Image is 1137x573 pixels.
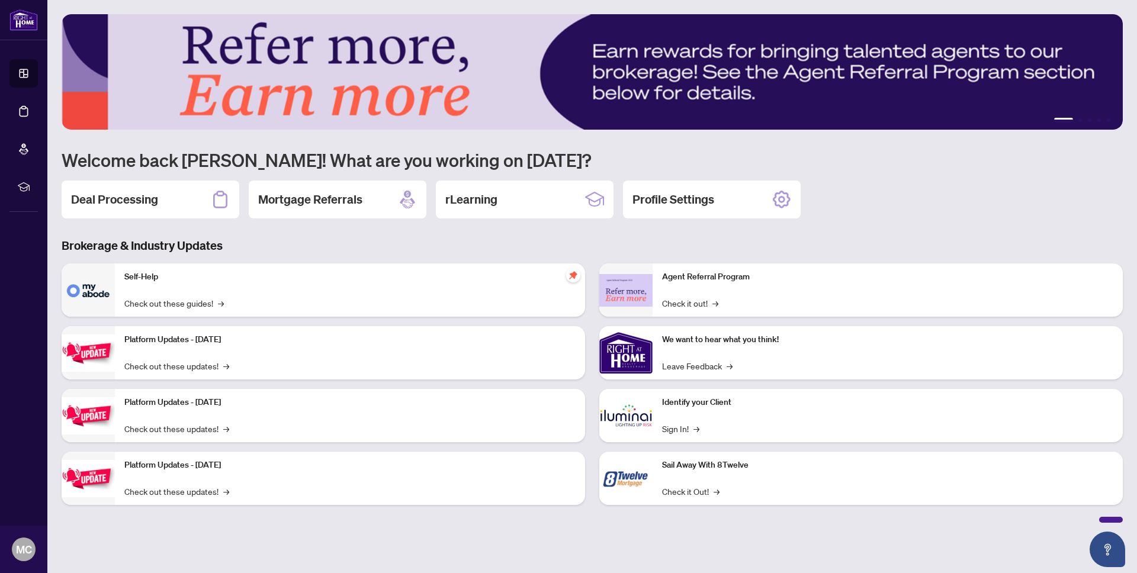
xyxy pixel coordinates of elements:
[599,326,653,379] img: We want to hear what you think!
[599,389,653,442] img: Identify your Client
[662,459,1113,472] p: Sail Away With 8Twelve
[662,485,720,498] a: Check it Out!→
[124,359,229,372] a: Check out these updates!→
[62,334,115,372] img: Platform Updates - July 21, 2025
[566,268,580,282] span: pushpin
[62,14,1123,130] img: Slide 0
[599,452,653,505] img: Sail Away With 8Twelve
[662,422,699,435] a: Sign In!→
[62,149,1123,171] h1: Welcome back [PERSON_NAME]! What are you working on [DATE]?
[62,263,115,317] img: Self-Help
[124,422,229,435] a: Check out these updates!→
[218,297,224,310] span: →
[1106,118,1111,123] button: 5
[62,397,115,434] img: Platform Updates - July 8, 2025
[712,297,718,310] span: →
[124,333,576,346] p: Platform Updates - [DATE]
[727,359,733,372] span: →
[445,191,497,208] h2: rLearning
[662,333,1113,346] p: We want to hear what you think!
[62,237,1123,254] h3: Brokerage & Industry Updates
[1097,118,1101,123] button: 4
[223,422,229,435] span: →
[1054,118,1073,123] button: 1
[714,485,720,498] span: →
[1078,118,1083,123] button: 2
[71,191,158,208] h2: Deal Processing
[223,485,229,498] span: →
[632,191,714,208] h2: Profile Settings
[662,359,733,372] a: Leave Feedback→
[1090,532,1125,567] button: Open asap
[662,271,1113,284] p: Agent Referral Program
[258,191,362,208] h2: Mortgage Referrals
[1087,118,1092,123] button: 3
[9,9,38,31] img: logo
[662,297,718,310] a: Check it out!→
[662,396,1113,409] p: Identify your Client
[16,541,32,558] span: MC
[124,485,229,498] a: Check out these updates!→
[124,459,576,472] p: Platform Updates - [DATE]
[124,297,224,310] a: Check out these guides!→
[124,396,576,409] p: Platform Updates - [DATE]
[693,422,699,435] span: →
[124,271,576,284] p: Self-Help
[599,274,653,307] img: Agent Referral Program
[62,460,115,497] img: Platform Updates - June 23, 2025
[223,359,229,372] span: →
